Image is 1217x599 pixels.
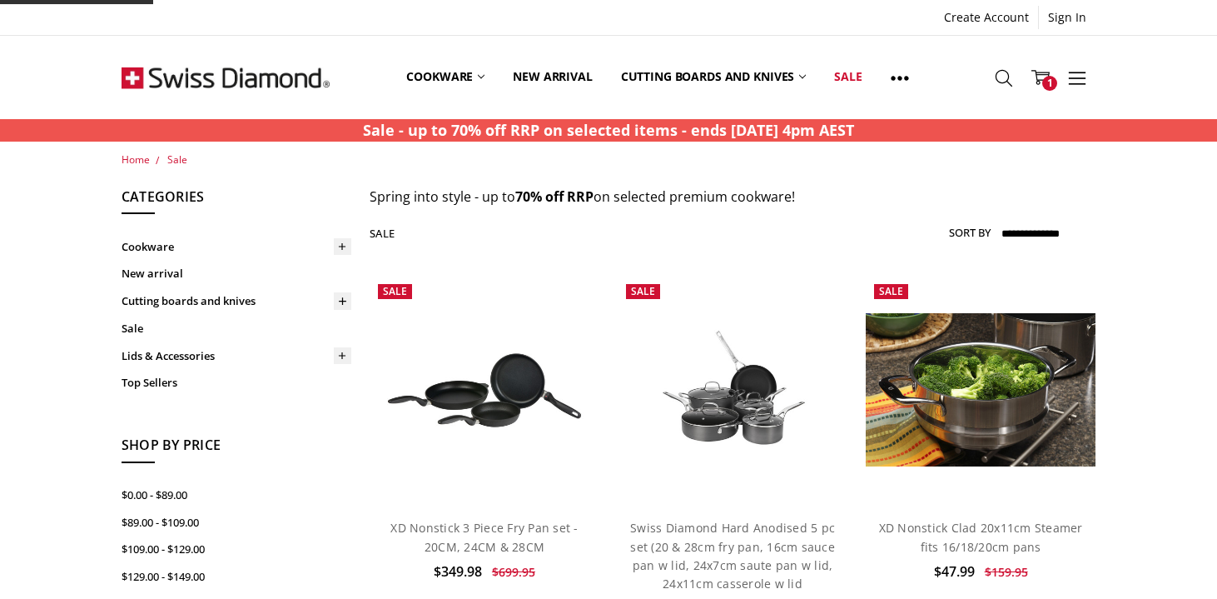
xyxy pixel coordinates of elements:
h5: Shop By Price [122,435,351,463]
span: Sale [631,284,655,298]
a: Sale [167,152,187,167]
a: Cookware [392,40,499,114]
span: $349.98 [434,562,482,581]
a: Top Sellers [122,369,351,397]
span: Sale [879,284,903,298]
span: $699.95 [492,564,535,580]
a: Lids & Accessories [122,342,351,370]
a: XD Nonstick Clad 20x11cm Steamer fits 16/18/20cm pans [866,276,1095,506]
a: Show All [877,40,923,115]
strong: 70% off RRP [515,187,594,206]
span: Sale [383,284,407,298]
a: 1 [1022,57,1059,98]
a: Create Account [935,6,1038,29]
a: Sale [122,315,351,342]
a: XD Nonstick Clad 20x11cm Steamer fits 16/18/20cm pans [879,520,1083,554]
a: Swiss Diamond Hard Anodised 5 pc set (20 & 28cm fry pan, 16cm sauce pan w lid, 24x7cm saute pan w... [630,520,835,592]
a: XD Nonstick 3 Piece Fry Pan set - 20CM, 24CM & 28CM [390,520,578,554]
strong: Sale - up to 70% off RRP on selected items - ends [DATE] 4pm AEST [363,120,854,140]
img: Free Shipping On Every Order [122,36,330,119]
a: $109.00 - $129.00 [122,536,351,563]
label: Sort By [949,219,991,246]
img: Swiss Diamond Hard Anodised 5 pc set (20 & 28cm fry pan, 16cm sauce pan w lid, 24x7cm saute pan w... [618,312,847,467]
a: $89.00 - $109.00 [122,509,351,537]
img: XD Nonstick Clad 20x11cm Steamer fits 16/18/20cm pans [866,313,1095,467]
img: XD Nonstick 3 Piece Fry Pan set - 20CM, 24CM & 28CM [370,333,599,448]
span: $159.95 [985,564,1028,580]
span: 1 [1042,76,1057,91]
h1: Sale [370,227,395,240]
span: Spring into style - up to on selected premium cookware! [370,187,795,206]
a: Home [122,152,150,167]
span: $47.99 [934,562,975,581]
a: XD Nonstick 3 Piece Fry Pan set - 20CM, 24CM & 28CM [370,276,599,506]
a: Cookware [122,233,351,261]
a: Sign In [1039,6,1095,29]
a: New arrival [499,40,606,114]
a: Cutting boards and knives [122,287,351,315]
a: Cutting boards and knives [607,40,821,114]
h5: Categories [122,187,351,215]
a: Sale [820,40,876,114]
a: $0.00 - $89.00 [122,482,351,509]
a: New arrival [122,260,351,287]
a: $129.00 - $149.00 [122,563,351,591]
a: Swiss Diamond Hard Anodised 5 pc set (20 & 28cm fry pan, 16cm sauce pan w lid, 24x7cm saute pan w... [618,276,847,506]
